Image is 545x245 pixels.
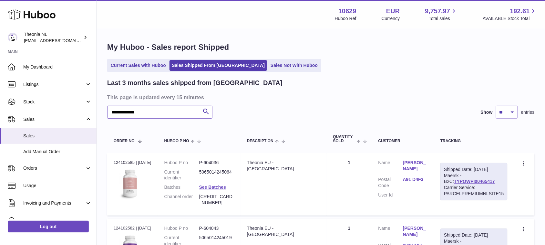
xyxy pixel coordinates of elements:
[425,7,458,22] a: 9,757.97 Total sales
[23,200,85,206] span: Invoicing and Payments
[378,192,403,198] dt: User Id
[23,165,85,171] span: Orders
[429,16,458,22] span: Total sales
[24,31,82,44] div: Theonia NL
[114,160,151,165] div: 124102585 | [DATE]
[440,163,508,200] div: Maersk - B2C:
[403,176,427,183] a: A91 D4F3
[8,33,17,42] img: info@wholesomegoods.eu
[510,7,530,16] span: 192.61
[483,16,537,22] span: AVAILABLE Stock Total
[164,139,189,143] span: Huboo P no
[247,225,320,238] div: Theonia EU - [GEOGRAPHIC_DATA]
[164,160,199,166] dt: Huboo P no
[333,135,355,143] span: Quantity Sold
[107,79,283,87] h2: Last 3 months sales shipped from [GEOGRAPHIC_DATA]
[164,169,199,181] dt: Current identifier
[8,221,89,232] a: Log out
[23,116,85,122] span: Sales
[199,169,234,181] dd: 5065014245064
[199,225,234,231] dd: P-604043
[114,167,146,200] img: 106291725893222.jpg
[268,60,320,71] a: Sales Not With Huboo
[164,225,199,231] dt: Huboo P no
[23,218,92,224] span: Cases
[521,109,535,115] span: entries
[107,94,533,101] h3: This page is updated every 15 minutes
[247,160,320,172] div: Theonia EU - [GEOGRAPHIC_DATA]
[199,185,226,190] a: See Batches
[23,149,92,155] span: Add Manual Order
[440,139,508,143] div: Tracking
[425,7,450,16] span: 9,757.97
[164,194,199,206] dt: Channel order
[114,139,135,143] span: Order No
[444,232,504,238] div: Shipped Date: [DATE]
[378,160,403,174] dt: Name
[403,225,427,238] a: [PERSON_NAME]
[444,166,504,173] div: Shipped Date: [DATE]
[23,99,85,105] span: Stock
[386,7,400,16] strong: EUR
[199,160,234,166] dd: P-604036
[108,60,168,71] a: Current Sales with Huboo
[23,81,85,88] span: Listings
[23,133,92,139] span: Sales
[335,16,356,22] div: Huboo Ref
[378,176,403,189] dt: Postal Code
[444,185,504,197] div: Carrier Service: PARCELPREMIUMNLSITE15
[114,225,151,231] div: 124102582 | [DATE]
[454,179,495,184] a: TYPQWPI00465417
[382,16,400,22] div: Currency
[338,7,356,16] strong: 10629
[199,194,234,206] dd: [CREDIT_CARD_NUMBER]
[378,225,403,239] dt: Name
[483,7,537,22] a: 192.61 AVAILABLE Stock Total
[24,38,95,43] span: [EMAIL_ADDRESS][DOMAIN_NAME]
[327,153,372,216] td: 1
[23,183,92,189] span: Usage
[23,64,92,70] span: My Dashboard
[170,60,267,71] a: Sales Shipped From [GEOGRAPHIC_DATA]
[164,184,199,190] dt: Batches
[107,42,535,52] h1: My Huboo - Sales report Shipped
[403,160,427,172] a: [PERSON_NAME]
[378,139,428,143] div: Customer
[247,139,273,143] span: Description
[481,109,493,115] label: Show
